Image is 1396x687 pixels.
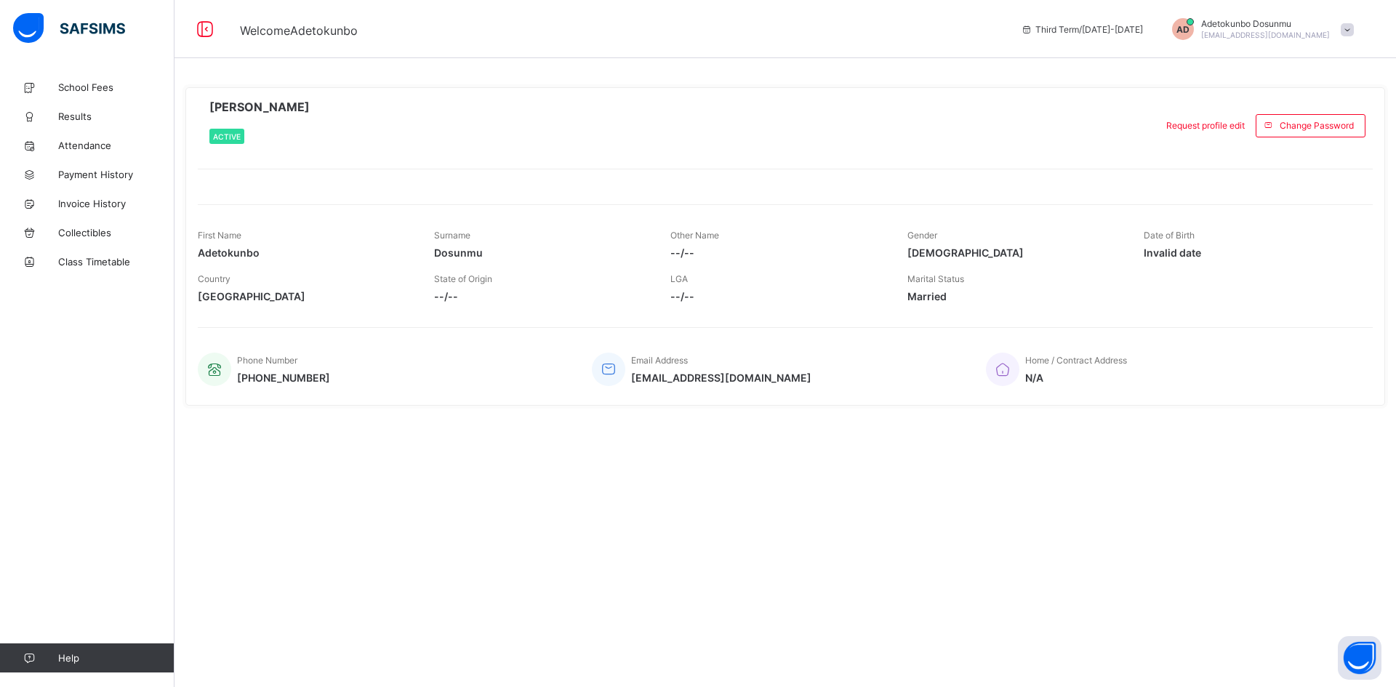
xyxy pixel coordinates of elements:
[237,371,330,384] span: [PHONE_NUMBER]
[58,198,174,209] span: Invoice History
[237,355,297,366] span: Phone Number
[58,81,174,93] span: School Fees
[1025,371,1127,384] span: N/A
[198,290,412,302] span: [GEOGRAPHIC_DATA]
[58,111,174,122] span: Results
[631,355,688,366] span: Email Address
[434,290,649,302] span: --/--
[907,290,1122,302] span: Married
[209,100,310,114] span: [PERSON_NAME]
[631,371,811,384] span: [EMAIL_ADDRESS][DOMAIN_NAME]
[434,246,649,259] span: Dosunmu
[1166,120,1245,131] span: Request profile edit
[1176,24,1190,35] span: AD
[434,273,492,284] span: State of Origin
[907,246,1122,259] span: [DEMOGRAPHIC_DATA]
[907,230,937,241] span: Gender
[198,273,230,284] span: Country
[434,230,470,241] span: Surname
[213,132,241,141] span: Active
[58,652,174,664] span: Help
[58,169,174,180] span: Payment History
[670,290,885,302] span: --/--
[58,140,174,151] span: Attendance
[1280,120,1354,131] span: Change Password
[670,273,688,284] span: LGA
[58,227,174,238] span: Collectibles
[198,230,241,241] span: First Name
[1025,355,1127,366] span: Home / Contract Address
[58,256,174,268] span: Class Timetable
[1144,230,1195,241] span: Date of Birth
[1158,18,1361,40] div: AdetokunboDosunmu
[1021,24,1143,35] span: session/term information
[1338,636,1381,680] button: Open asap
[13,13,125,44] img: safsims
[198,246,412,259] span: Adetokunbo
[1201,18,1330,29] span: Adetokunbo Dosunmu
[240,23,358,38] span: Welcome Adetokunbo
[670,246,885,259] span: --/--
[670,230,719,241] span: Other Name
[1144,246,1358,259] span: Invalid date
[1201,31,1330,39] span: [EMAIL_ADDRESS][DOMAIN_NAME]
[907,273,964,284] span: Marital Status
